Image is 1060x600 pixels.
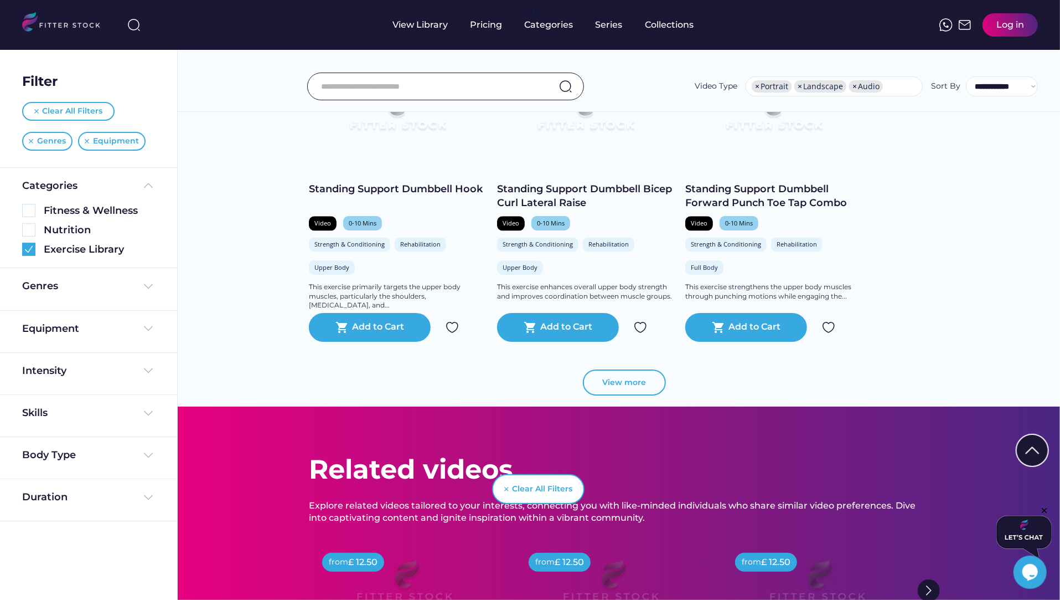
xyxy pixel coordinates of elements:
[309,283,486,310] div: This exercise primarily targets the upper body muscles, particularly the shoulders, [MEDICAL_DATA...
[470,19,503,31] div: Pricing
[541,321,593,334] div: Add to Cart
[142,364,155,377] img: Frame%20%284%29.svg
[691,263,718,271] div: Full Body
[537,219,565,227] div: 0-10 Mins
[22,490,68,504] div: Duration
[645,19,694,31] div: Collections
[852,83,857,90] span: ×
[752,80,792,93] li: Portrait
[400,240,441,248] div: Rehabilitation
[729,321,781,334] div: Add to Cart
[314,219,331,227] div: Video
[931,81,960,92] div: Sort By
[755,83,759,90] span: ×
[525,19,573,31] div: Categories
[22,12,110,35] img: LOGO.svg
[712,321,725,334] button: shopping_cart
[503,219,519,227] div: Video
[535,557,555,568] div: from
[43,106,103,117] div: Clear All Filters
[314,263,349,271] div: Upper Body
[22,204,35,217] img: Rectangle%205126.svg
[327,74,468,154] img: Frame%2079%20%281%29.svg
[309,500,929,525] div: Explore related videos tailored to your interests, connecting you with like-minded individuals wh...
[524,321,537,334] button: shopping_cart
[22,322,79,336] div: Equipment
[849,80,883,93] li: Audio
[446,321,459,334] img: Group%201000002324.svg
[22,279,58,293] div: Genres
[93,136,139,147] div: Equipment
[349,219,376,227] div: 0-10 Mins
[353,321,405,334] div: Add to Cart
[329,557,348,568] div: from
[142,407,155,420] img: Frame%20%284%29.svg
[22,364,66,378] div: Intensity
[685,283,862,301] div: This exercise strengthens the upper body muscles through punching motions while engaging the...
[497,182,674,210] div: Standing Support Dumbbell Bicep Curl Lateral Raise
[142,179,155,192] img: Frame%20%285%29.svg
[142,491,155,504] img: Frame%20%284%29.svg
[794,80,846,93] li: Landscape
[958,18,971,32] img: Frame%2051.svg
[634,321,647,334] img: Group%201000002324.svg
[1014,556,1049,589] iframe: chat widget
[996,506,1052,557] iframe: chat widget
[142,280,155,293] img: Frame%20%284%29.svg
[798,83,802,90] span: ×
[703,74,845,154] img: Frame%2079%20%281%29.svg
[559,80,572,93] img: search-normal.svg
[691,219,707,227] div: Video
[22,243,35,256] img: Group%201000002360.svg
[309,451,513,488] div: Related videos
[996,19,1024,31] div: Log in
[497,283,674,301] div: This exercise enhances overall upper body strength and improves coordination between muscle groups.
[44,204,155,218] div: Fitness & Wellness
[725,219,753,227] div: 0-10 Mins
[142,322,155,335] img: Frame%20%284%29.svg
[22,223,35,237] img: Rectangle%205126.svg
[22,406,50,420] div: Skills
[127,18,141,32] img: search-normal%203.svg
[503,263,537,271] div: Upper Body
[583,370,666,396] button: View more
[44,223,155,237] div: Nutrition
[22,448,76,462] div: Body Type
[685,182,862,210] div: Standing Support Dumbbell Forward Punch Toe Tap Combo
[525,6,539,17] div: fvck
[44,243,155,257] div: Exercise Library
[309,182,486,196] div: Standing Support Dumbbell Hook
[22,179,77,193] div: Categories
[22,72,58,91] div: Filter
[142,449,155,462] img: Frame%20%284%29.svg
[503,240,573,248] div: Strength & Conditioning
[335,321,349,334] button: shopping_cart
[34,109,39,114] img: Vector%20%281%29.svg
[777,240,817,248] div: Rehabilitation
[504,487,509,491] img: Vector%20%281%29.svg
[742,557,761,568] div: from
[596,19,623,31] div: Series
[695,81,737,92] div: Video Type
[513,484,573,495] div: Clear All Filters
[314,240,385,248] div: Strength & Conditioning
[1017,435,1048,466] img: Group%201000002322%20%281%29.svg
[85,139,89,143] img: Vector%20%281%29.svg
[393,19,448,31] div: View Library
[515,74,656,154] img: Frame%2079%20%281%29.svg
[29,139,33,143] img: Vector%20%281%29.svg
[822,321,835,334] img: Group%201000002324.svg
[588,240,629,248] div: Rehabilitation
[37,136,66,147] div: Genres
[939,18,953,32] img: meteor-icons_whatsapp%20%281%29.svg
[691,240,761,248] div: Strength & Conditioning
